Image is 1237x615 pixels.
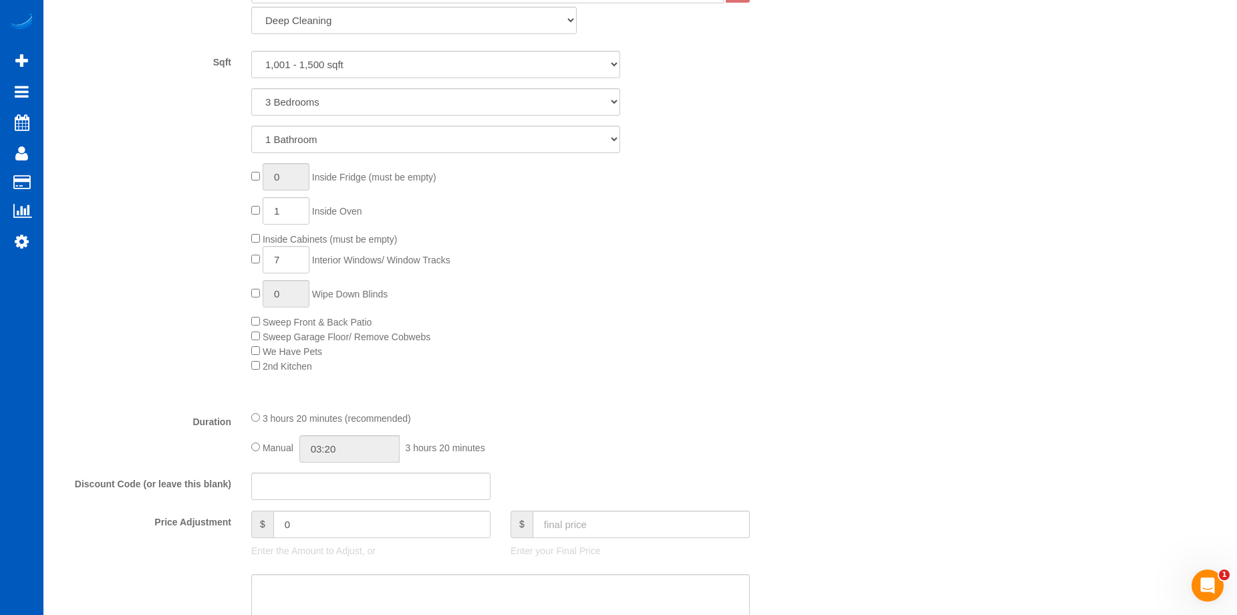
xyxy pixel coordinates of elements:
label: Duration [47,410,241,428]
span: Interior Windows/ Window Tracks [312,255,450,265]
span: Wipe Down Blinds [312,289,388,299]
label: Price Adjustment [47,511,241,529]
p: Enter your Final Price [511,544,750,558]
img: Automaid Logo [8,13,35,32]
iframe: Intercom live chat [1192,570,1224,602]
span: 3 hours 20 minutes (recommended) [263,413,411,424]
span: 3 hours 20 minutes [406,443,485,453]
span: $ [511,511,533,538]
span: Sweep Garage Floor/ Remove Cobwebs [263,332,430,342]
label: Discount Code (or leave this blank) [47,473,241,491]
span: We Have Pets [263,346,322,357]
span: Sweep Front & Back Patio [263,317,372,328]
span: $ [251,511,273,538]
span: 2nd Kitchen [263,361,312,372]
span: 1 [1219,570,1230,580]
span: Manual [263,443,293,453]
input: final price [533,511,750,538]
span: Inside Fridge (must be empty) [312,172,436,182]
p: Enter the Amount to Adjust, or [251,544,491,558]
span: Inside Oven [312,206,362,217]
label: Sqft [47,51,241,69]
span: Inside Cabinets (must be empty) [263,234,398,245]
